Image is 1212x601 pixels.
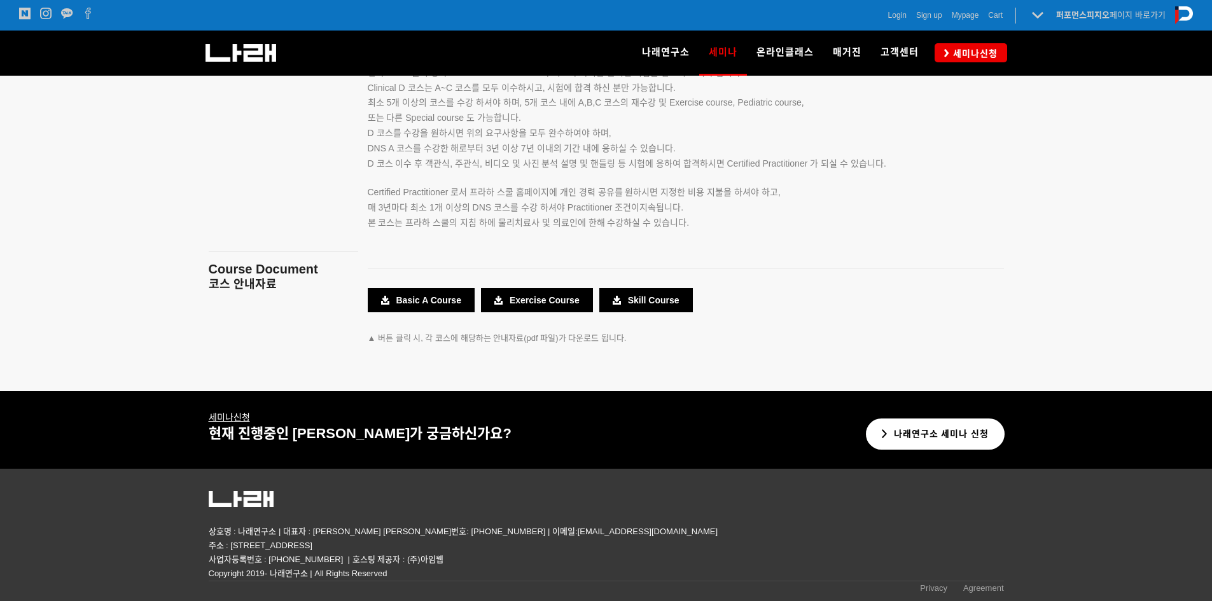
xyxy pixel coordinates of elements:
a: Cart [988,9,1003,22]
img: 5c63318082161.png [209,491,274,508]
span: Agreement [963,583,1004,593]
a: Sign up [916,9,942,22]
a: 세미나신청 [935,43,1007,62]
p: Copyright 2019- 나래연구소 | All Rights Reserved [209,567,1004,581]
a: 세미나 [209,412,233,422]
a: 세미나 [699,31,747,75]
a: Privacy [920,581,947,598]
a: Exercise Course [481,288,593,312]
span: D 코스를 수강을 원하시면 위의 요구사항을 모두 완수하여야 하며, [368,128,611,138]
span: 매거진 [833,46,861,58]
a: 나래연구소 [632,31,699,75]
span: 온라인클래스 [756,46,814,58]
span: D 코스 이수 후 객관식, 주관식, 비디오 및 사진 분석 설명 및 핸들링 등 시험에 응하여 합격하시면 Certified Practitioner 가 되실 수 있습니다. [368,158,886,169]
u: 신청 [209,412,250,422]
span: Course Document [209,262,318,276]
span: 최소 5개 이상의 코스를 수강 하셔야 하며, 5개 코스 내에 A,B,C 코스의 재수강 및 Exercise course, Pediatric course, [368,97,804,107]
span: 만약 D 코스를 수강하고 Certified Practitioner 가 되고자 하시는 분이면 시험을 반드시 보셔야 합니다. [368,67,744,78]
span: 지속됩니다. [639,202,683,212]
a: Mypage [952,9,979,22]
a: 매거진 [823,31,871,75]
p: 사업자등록번호 : [PHONE_NUMBER] | 호스팅 제공자 : (주)아임웹 [209,553,1004,567]
span: 세미나신청 [949,47,998,60]
a: 고객센터 [871,31,928,75]
span: ▲ 버튼 클릭 시, 각 코스에 해당하는 안내자료(pdf 파일)가 다운로드 됩니다. [368,333,627,343]
a: 온라인클래스 [747,31,823,75]
span: 매 3년마다 최소 1개 이상의 DNS 코스를 수강 하셔야 Practitioner 조건이 [368,202,640,212]
span: 세미나 [709,42,737,62]
a: Skill Course [599,288,693,312]
strong: 퍼포먼스피지오 [1056,10,1110,20]
span: 코스 안내자료 [209,278,277,291]
span: Clinical D 코스는 A~C 코스를 모두 이수하시고, 시험에 합격 하신 분만 가능합니다. [368,83,676,93]
a: Login [888,9,907,22]
span: 나래연구소 [642,46,690,58]
a: 퍼포먼스피지오페이지 바로가기 [1056,10,1166,20]
span: Privacy [920,583,947,593]
a: 나래연구소 세미나 신청 [866,418,1005,450]
a: Basic A Course [368,288,475,312]
span: 고객센터 [881,46,919,58]
span: Certified Practitioner 로서 프라하 스쿨 홈페이지에 개인 경력 공유를 원하시면 지정한 비용 지불을 하셔야 하고, [368,187,781,197]
a: Agreement [963,581,1004,598]
span: DNS A 코스를 수강한 해로부터 3년 이상 7년 이내의 기간 내에 응하실 수 있습니다. [368,143,676,153]
span: 본 코스는 프라하 스쿨의 지침 하에 물리치료사 및 의료인에 한해 수강하실 수 있습니다. [368,218,690,228]
span: 또는 다른 Special course 도 가능합니다. [368,113,521,123]
span: 현재 진행중인 [PERSON_NAME]가 궁금하신가요? [209,425,512,441]
p: 상호명 : 나래연구소 | 대표자 : [PERSON_NAME] [PERSON_NAME]번호: [PHONE_NUMBER] | 이메일:[EMAIL_ADDRESS][DOMAIN_NA... [209,525,1004,553]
